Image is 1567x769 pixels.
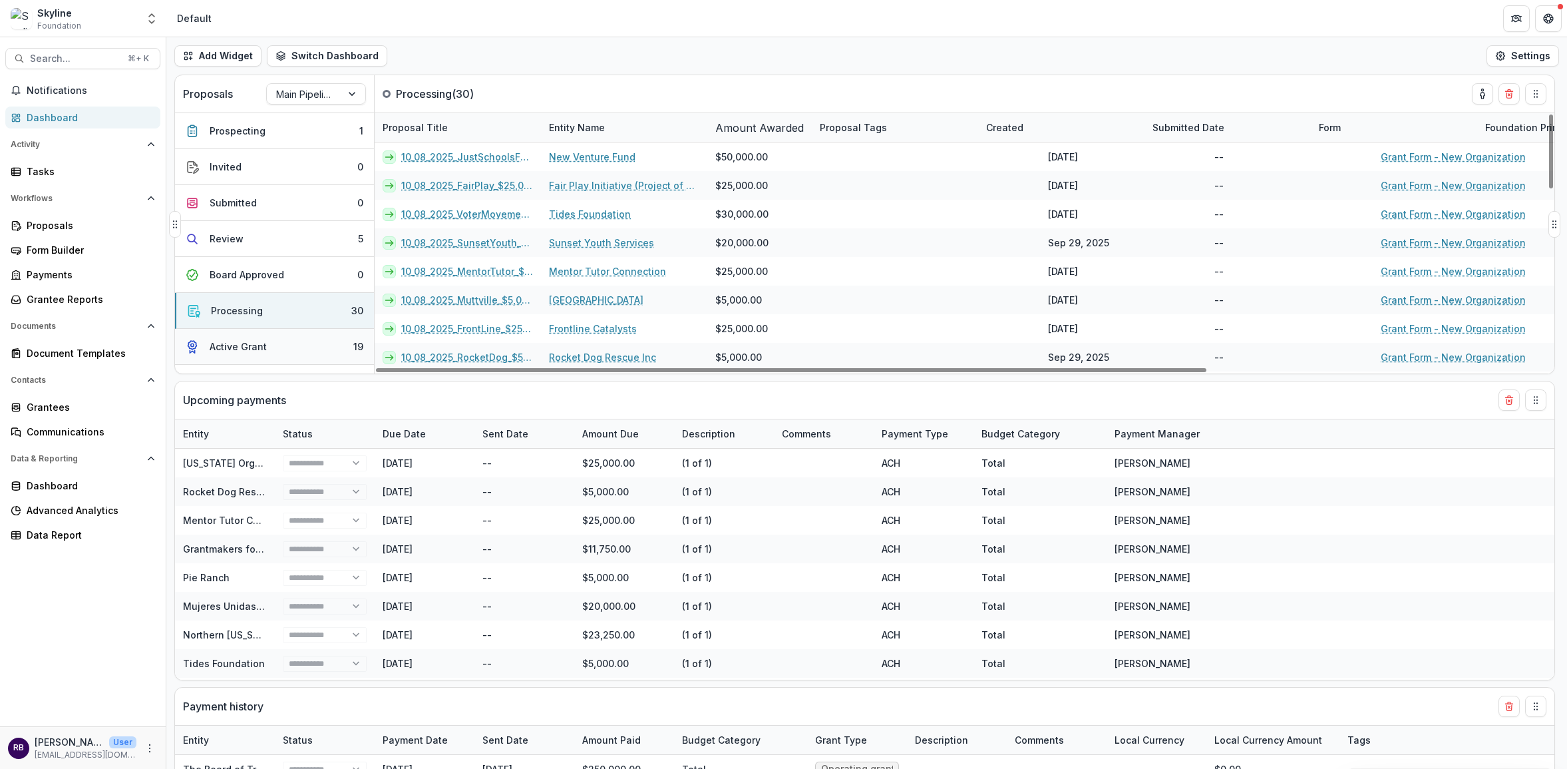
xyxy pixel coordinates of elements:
div: Form Builder [27,243,150,257]
div: Total [981,656,1005,670]
div: Total [981,542,1005,556]
div: -- [1214,178,1224,192]
div: Board Approved [210,268,284,282]
a: Advanced Analytics [5,499,160,521]
nav: breadcrumb [172,9,217,28]
div: Submitted [210,196,257,210]
div: [DATE] [1048,207,1078,221]
div: Payment Type [874,427,956,441]
a: Pie Ranch [183,572,230,583]
button: Open Workflows [5,188,160,209]
div: Proposal Tags [812,121,895,134]
div: Due Date [375,427,434,441]
p: [PERSON_NAME] [35,735,104,749]
div: Local Currency Amount [1206,726,1339,754]
div: Prospecting [210,124,265,138]
span: Data & Reporting [11,454,142,463]
div: Local Currency Amount [1206,733,1330,747]
div: Status [275,419,375,448]
div: ACH [874,506,973,535]
div: [DATE] [375,649,474,678]
div: Grant Type [807,733,875,747]
div: Entity [175,419,275,448]
a: Grant Form - New Organization [1381,150,1526,164]
a: Grant Form - New Organization [1381,178,1526,192]
div: Status [275,726,375,754]
a: Grantees [5,396,160,418]
div: Payment Date [375,733,456,747]
div: Proposal Title [375,121,456,134]
a: Grant Form - New Organization [1381,322,1526,336]
div: Form [1311,113,1477,142]
div: Comments [1007,733,1072,747]
a: 10_08_2025_SunsetYouth_$20,000 [401,236,533,250]
div: Payment Manager [1107,427,1208,441]
div: $5,000.00 [574,649,674,678]
div: [PERSON_NAME] [1115,456,1190,470]
div: 0 [357,196,363,210]
span: Contacts [11,376,142,385]
div: [DATE] [1048,322,1078,336]
div: Budget Category [973,419,1107,448]
div: -- [474,649,574,678]
div: Local Currency [1107,726,1206,754]
a: Rocket Dog Rescue Inc [549,350,656,364]
div: ACH [874,449,973,477]
div: Comments [1007,726,1107,754]
img: Skyline [11,8,32,29]
div: $20,000.00 [574,592,674,621]
button: Get Help [1535,5,1562,32]
div: Description [674,419,774,448]
div: Sent Date [474,726,574,754]
div: Total [981,628,1005,642]
span: $25,000.00 [715,178,768,192]
div: 0 [357,268,363,282]
div: $50,000.00 [574,678,674,706]
button: Switch Dashboard [267,45,387,67]
a: Sunset Youth Services [549,236,654,250]
button: Settings [1486,45,1559,67]
a: New Venture Fund [549,150,635,164]
div: Amount Due [574,419,674,448]
div: Processing [211,304,263,318]
div: -- [1214,293,1224,307]
div: -- [1214,264,1224,278]
div: Form [1311,121,1349,134]
div: Total [981,513,1005,527]
div: -- [474,678,574,706]
div: Tasks [27,164,150,178]
div: Payment Type [874,419,973,448]
div: Entity Name [541,121,613,134]
div: 19 [353,340,363,354]
div: [DATE] [1048,178,1078,192]
div: (1 of 1) [682,542,712,556]
div: [PERSON_NAME] [1115,571,1190,585]
span: $30,000.00 [715,207,769,221]
div: Payment Manager [1107,419,1240,448]
div: Dashboard [27,111,150,125]
div: Created [978,113,1144,142]
span: $20,000.00 [715,236,769,250]
button: Drag [1525,696,1546,717]
span: Foundation [37,20,81,32]
button: Submitted0 [175,185,374,221]
div: Submitted Date [1144,121,1232,134]
div: -- [1214,350,1224,364]
div: Description [907,733,976,747]
div: Review [210,232,244,246]
div: Budget Category [973,427,1068,441]
a: Dashboard [5,107,160,128]
button: Notifications [5,80,160,101]
button: Partners [1503,5,1530,32]
button: Delete card [1498,389,1520,411]
div: Total [981,485,1005,499]
div: Amount Awarded [707,120,812,136]
span: Documents [11,322,142,331]
div: Payment Date [375,726,474,754]
a: Mujeres Unidas y Activas [183,601,301,612]
span: Activity [11,140,142,149]
div: 1 [359,124,363,138]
